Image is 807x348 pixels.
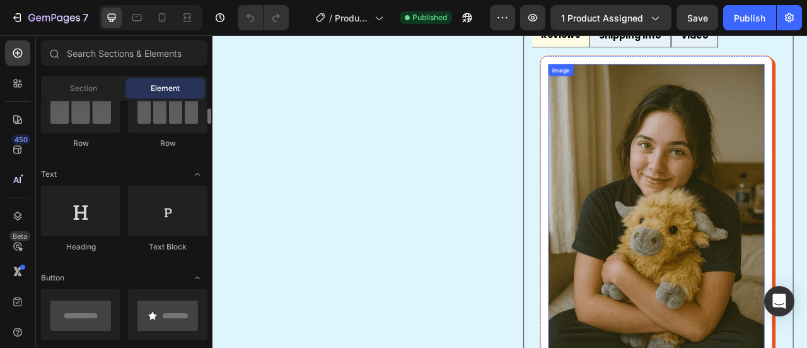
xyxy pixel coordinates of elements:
[676,5,718,30] button: Save
[238,5,289,30] div: Undo/Redo
[187,268,207,288] span: Toggle open
[412,12,447,23] span: Published
[734,11,765,25] div: Publish
[212,35,807,348] iframe: Design area
[764,286,794,316] div: Open Intercom Messenger
[41,169,57,180] span: Text
[9,231,30,241] div: Beta
[151,83,180,94] span: Element
[12,135,30,145] div: 450
[83,10,88,25] p: 7
[429,38,456,49] div: Image
[41,241,120,253] div: Heading
[70,83,97,94] span: Section
[128,241,207,253] div: Text Block
[687,13,708,23] span: Save
[550,5,671,30] button: 1 product assigned
[561,11,643,25] span: 1 product assigned
[5,5,94,30] button: 7
[723,5,776,30] button: Publish
[329,11,332,25] span: /
[128,138,207,149] div: Row
[41,138,120,149] div: Row
[41,272,64,284] span: Button
[41,40,207,66] input: Search Sections & Elements
[335,11,369,25] span: Product Page - [DATE] 12:45:28
[187,164,207,184] span: Toggle open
